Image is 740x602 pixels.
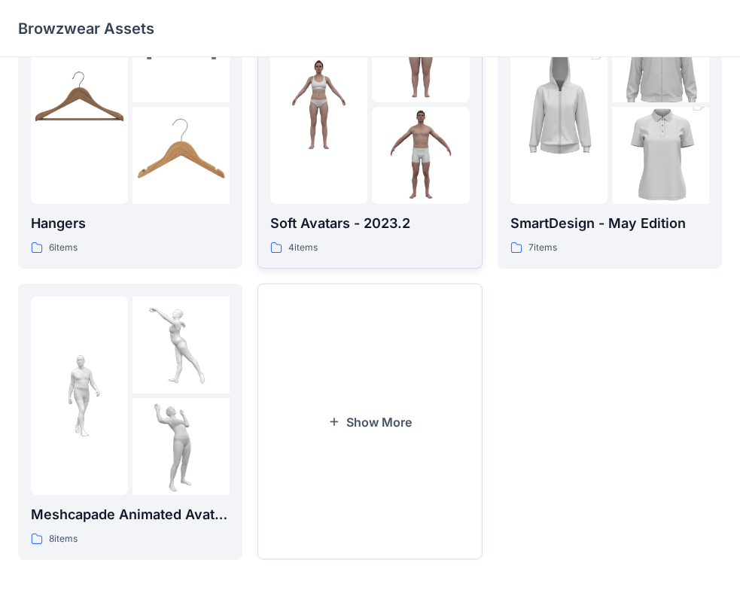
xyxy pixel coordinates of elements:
img: folder 3 [132,107,230,204]
a: folder 1folder 2folder 3Meshcapade Animated Avatars8items [18,284,242,560]
img: folder 1 [31,56,128,153]
img: folder 3 [372,107,469,204]
p: SmartDesign - May Edition [510,213,709,234]
p: 7 items [528,240,557,256]
p: Soft Avatars - 2023.2 [270,213,469,234]
img: folder 2 [132,296,230,394]
p: Browzwear Assets [18,18,154,39]
p: Meshcapade Animated Avatars [31,504,230,525]
p: 6 items [49,240,78,256]
img: folder 1 [270,56,367,153]
p: 8 items [49,531,78,547]
img: folder 1 [510,32,608,178]
p: Hangers [31,213,230,234]
p: 4 items [288,240,318,256]
img: folder 3 [612,83,709,229]
img: folder 3 [132,398,230,495]
button: Show More [257,284,482,560]
img: folder 1 [31,347,128,444]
